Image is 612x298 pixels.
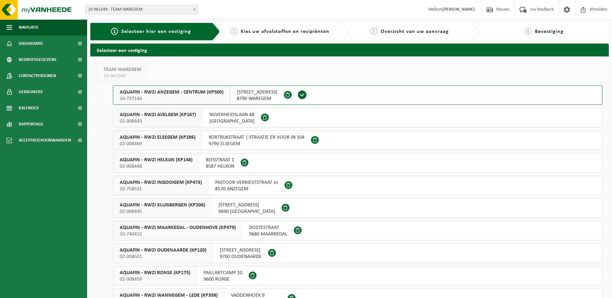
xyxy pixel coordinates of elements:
span: Dashboard [19,35,43,52]
span: [STREET_ADDRESS] [220,247,262,253]
span: AQUAFIN - RWZI KLUISBERGEN (KP206) [120,202,205,208]
span: PAILLARTCAMP 10 [204,270,242,276]
span: AQUAFIN - RWZI RONSE (KP175) [120,270,190,276]
button: AQUAFIN - RWZI INGOOIGEM (KP473) 10-758531 PASTOOR VERRIESTSTRAAT zn8570 ANZEGEM [113,176,602,195]
span: 9700 OUDENAARDE [220,253,262,260]
span: [STREET_ADDRESS] [237,89,277,95]
strong: [PERSON_NAME] [443,7,475,12]
span: NIJVERHEIDSLAAN 48 [209,112,255,118]
span: DOSTESTRAAT [249,224,287,231]
span: 02-008443 [120,118,196,124]
span: 9690 [GEOGRAPHIC_DATA] [218,208,275,215]
span: AQUAFIN - RWZI ANZEGEM - CENTRUM (KP500) [120,89,224,95]
button: AQUAFIN - RWZI MAARKEDAL - OUDENHOVE (KP479) 10-740412 DOSTESTRAAT9680 MAARKEDAL [113,221,602,240]
button: AQUAFIN - RWZI ELSEGEM (KP286) 02-008469 KORTRIJKSTRAAT | STRAATJE ER VOOR IN 1049790 ELSEGEM [113,131,602,150]
button: AQUAFIN - RWZI HELKIJN (KP148) 02-008448 BOSSTRAAT 18587 HELKIJN [113,153,602,173]
span: 02-008501 [120,253,206,260]
span: 2 [230,28,237,35]
button: AQUAFIN - RWZI KLUISBERGEN (KP206) 02-008445 [STREET_ADDRESS]9690 [GEOGRAPHIC_DATA] [113,198,602,218]
span: AQUAFIN - RWZI HELKIJN (KP148) [120,157,193,163]
span: 8790 WAREGEM [237,95,277,102]
span: 4 [525,28,532,35]
span: 10-961349 - TEAM WAREGEM [85,5,198,14]
span: Bevestiging [535,29,564,34]
span: AQUAFIN - RWZI OUDENAARDE (KP120) [120,247,206,253]
span: Selecteer hier een vestiging [121,29,191,34]
span: AQUAFIN - RWZI AVELGEM (KP167) [120,112,196,118]
span: 1 [111,28,118,35]
span: Kalender [19,100,39,116]
span: [GEOGRAPHIC_DATA] [209,118,255,124]
span: Kies uw afvalstoffen en recipiënten [241,29,329,34]
span: Rapportage [19,116,44,132]
span: 8570 ANZEGEM [215,186,278,192]
span: 02-008459 [120,276,190,283]
span: 10-758531 [120,186,202,192]
span: 9600 RONSE [204,276,242,283]
span: 02-008469 [120,141,196,147]
span: 3 [370,28,377,35]
span: AQUAFIN - RWZI INGOOIGEM (KP473) [120,179,202,186]
button: AQUAFIN - RWZI RONSE (KP175) 02-008459 PAILLARTCAMP 109600 RONSE [113,266,602,285]
span: 10-737144 [120,95,224,102]
span: Acceptatievoorwaarden [19,132,71,148]
span: [STREET_ADDRESS] [218,202,275,208]
button: AQUAFIN - RWZI ANZEGEM - CENTRUM (KP500) 10-737144 [STREET_ADDRESS]8790 WAREGEM [113,85,602,105]
button: AQUAFIN - RWZI OUDENAARDE (KP120) 02-008501 [STREET_ADDRESS]9700 OUDENAARDE [113,243,602,263]
span: 9790 ELSEGEM [209,141,305,147]
span: 8587 HELKIJN [206,163,234,170]
span: PASTOOR VERRIESTSTRAAT zn [215,179,278,186]
h2: Selecteer een vestiging [90,44,609,56]
span: TEAM WAREGEM [104,66,141,73]
span: 02-008445 [120,208,205,215]
span: BOSSTRAAT 1 [206,157,234,163]
span: 02-008448 [120,163,193,170]
span: Gebruikers [19,84,43,100]
span: 10-961349 - TEAM WAREGEM [85,5,198,15]
span: 9680 MAARKEDAL [249,231,287,237]
span: KORTRIJKSTRAAT | STRAATJE ER VOOR IN 104 [209,134,305,141]
span: AQUAFIN - RWZI ELSEGEM (KP286) [120,134,196,141]
span: Contactpersonen [19,68,56,84]
button: AQUAFIN - RWZI AVELGEM (KP167) 02-008443 NIJVERHEIDSLAAN 48[GEOGRAPHIC_DATA] [113,108,602,127]
span: 10-961349 [104,73,141,79]
span: Overzicht van uw aanvraag [381,29,449,34]
span: Navigatie [19,19,39,35]
span: AQUAFIN - RWZI MAARKEDAL - OUDENHOVE (KP479) [120,224,236,231]
span: Bedrijfsgegevens [19,52,56,68]
span: 10-740412 [120,231,236,237]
